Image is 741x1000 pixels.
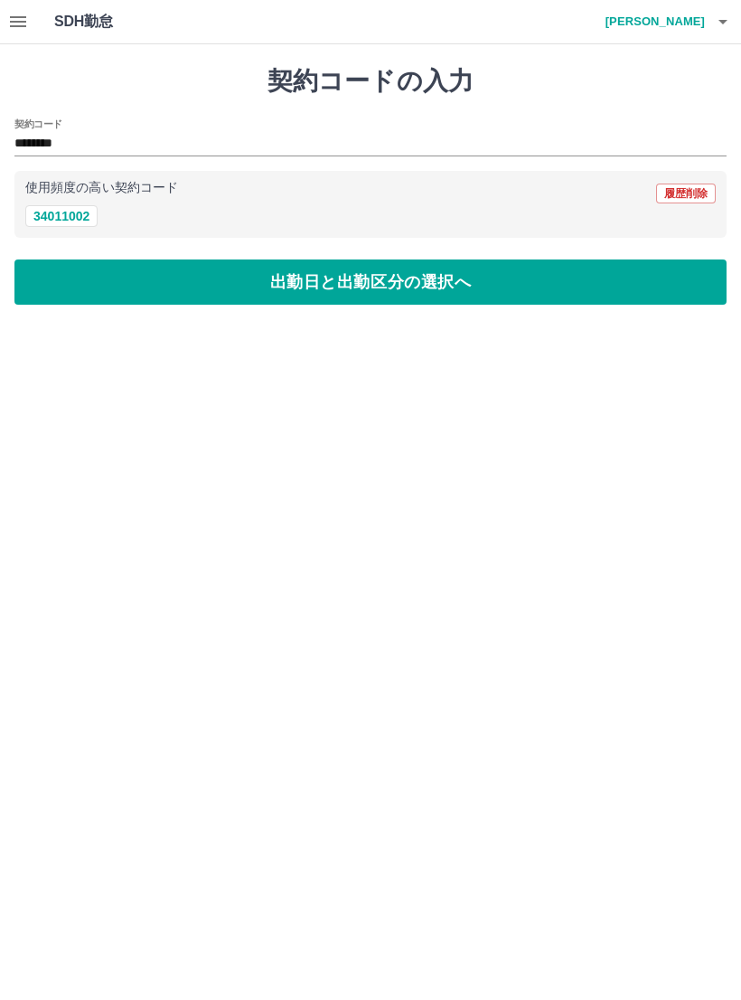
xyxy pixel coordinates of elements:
button: 34011002 [25,205,98,227]
h2: 契約コード [14,117,62,131]
p: 使用頻度の高い契約コード [25,182,178,194]
h1: 契約コードの入力 [14,66,727,97]
button: 履歴削除 [656,184,716,203]
button: 出勤日と出勤区分の選択へ [14,259,727,305]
